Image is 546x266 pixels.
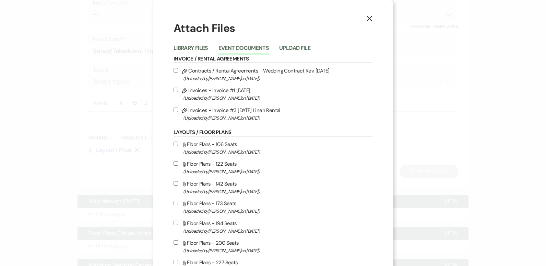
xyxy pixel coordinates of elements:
span: (Uploaded by [PERSON_NAME] on [DATE] ) [183,207,372,215]
label: Floor Plans - 122 Seats [174,159,372,176]
button: Upload File [279,45,310,55]
span: (Uploaded by [PERSON_NAME] on [DATE] ) [183,114,372,122]
label: Floor Plans - 194 Seats [174,219,372,235]
span: (Uploaded by [PERSON_NAME] on [DATE] ) [183,247,372,255]
input: Floor Plans - 106 Seats(Uploaded by[PERSON_NAME]on [DATE]) [174,142,178,146]
label: Floor Plans - 106 Seats [174,140,372,156]
input: Floor Plans - 142 Seats(Uploaded by[PERSON_NAME]on [DATE]) [174,181,178,186]
label: Invoices - Invoice #3 [DATE] Linen Rental [174,106,372,122]
input: Floor Plans - 200 Seats(Uploaded by[PERSON_NAME]on [DATE]) [174,240,178,245]
input: Floor Plans - 194 Seats(Uploaded by[PERSON_NAME]on [DATE]) [174,221,178,225]
h6: Invoice / Rental Agreements [174,55,372,63]
label: Floor Plans - 173 Seats [174,199,372,215]
span: (Uploaded by [PERSON_NAME] on [DATE] ) [183,188,372,196]
label: Contracts / Rental Agreements - Wedding Contract Rev. [DATE] [174,66,372,82]
input: Invoices - Invoice #3 [DATE] Linen Rental(Uploaded by[PERSON_NAME]on [DATE]) [174,108,178,112]
input: Floor Plans - 173 Seats(Uploaded by[PERSON_NAME]on [DATE]) [174,201,178,205]
input: Floor Plans - 227 Seats(Uploaded by[PERSON_NAME]on [DATE]) [174,260,178,264]
button: Library Files [174,45,208,55]
button: Event Documents [218,45,269,55]
label: Invoices - Invoice #1 [DATE] [174,86,372,102]
input: Invoices - Invoice #1 [DATE](Uploaded by[PERSON_NAME]on [DATE]) [174,88,178,92]
input: Floor Plans - 122 Seats(Uploaded by[PERSON_NAME]on [DATE]) [174,161,178,166]
label: Floor Plans - 142 Seats [174,179,372,196]
span: (Uploaded by [PERSON_NAME] on [DATE] ) [183,75,372,82]
h6: Layouts / Floor Plans [174,129,372,136]
input: Contracts / Rental Agreements - Wedding Contract Rev. [DATE](Uploaded by[PERSON_NAME]on [DATE]) [174,68,178,73]
span: (Uploaded by [PERSON_NAME] on [DATE] ) [183,148,372,156]
label: Floor Plans - 200 Seats [174,239,372,255]
span: (Uploaded by [PERSON_NAME] on [DATE] ) [183,227,372,235]
span: (Uploaded by [PERSON_NAME] on [DATE] ) [183,94,372,102]
span: (Uploaded by [PERSON_NAME] on [DATE] ) [183,168,372,176]
h1: Attach Files [174,21,372,36]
